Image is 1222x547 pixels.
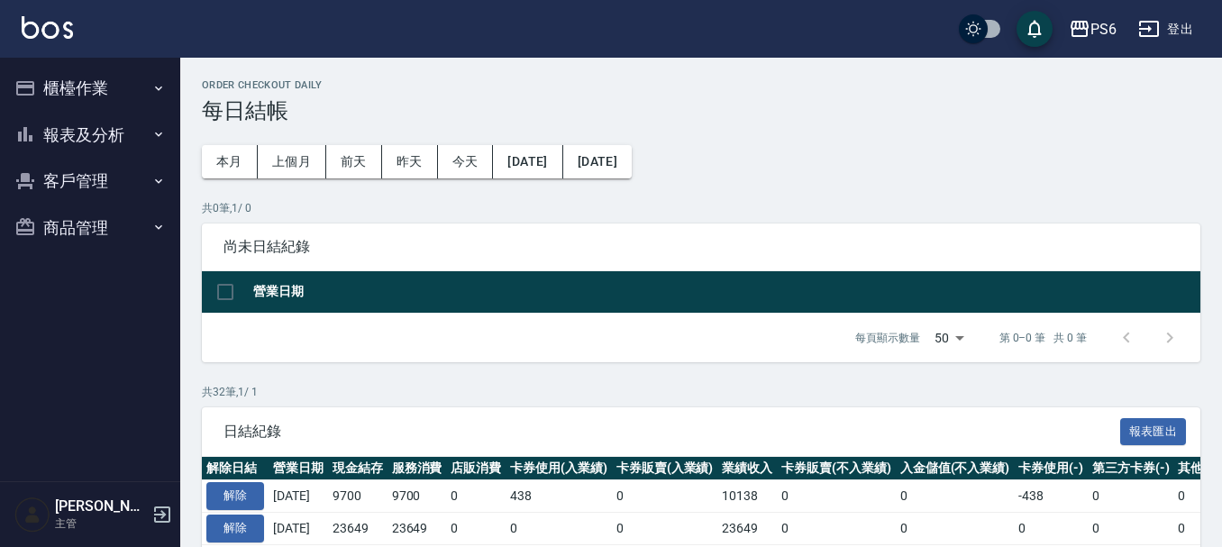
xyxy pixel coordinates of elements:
button: 客戶管理 [7,158,173,205]
td: 0 [1014,513,1088,545]
div: PS6 [1090,18,1117,41]
td: 10138 [717,480,777,513]
th: 第三方卡券(-) [1088,457,1174,480]
button: save [1017,11,1053,47]
button: 櫃檯作業 [7,65,173,112]
td: [DATE] [269,480,328,513]
td: 23649 [328,513,388,545]
th: 卡券販賣(不入業績) [777,457,896,480]
td: 0 [1088,480,1174,513]
td: 0 [777,513,896,545]
th: 卡券使用(-) [1014,457,1088,480]
button: 本月 [202,145,258,178]
td: 0 [506,513,612,545]
button: 報表及分析 [7,112,173,159]
button: 商品管理 [7,205,173,251]
td: 0 [896,513,1015,545]
th: 營業日期 [269,457,328,480]
th: 入金儲值(不入業績) [896,457,1015,480]
h5: [PERSON_NAME] [55,497,147,515]
td: 0 [777,480,896,513]
div: 50 [927,314,971,362]
th: 店販消費 [446,457,506,480]
td: 0 [896,480,1015,513]
th: 現金結存 [328,457,388,480]
span: 日結紀錄 [223,423,1120,441]
h2: Order checkout daily [202,79,1200,91]
p: 每頁顯示數量 [855,330,920,346]
h3: 每日結帳 [202,98,1200,123]
td: 0 [446,480,506,513]
th: 卡券使用(入業績) [506,457,612,480]
th: 卡券販賣(入業績) [612,457,718,480]
button: 解除 [206,482,264,510]
img: Person [14,497,50,533]
button: 昨天 [382,145,438,178]
p: 第 0–0 筆 共 0 筆 [999,330,1087,346]
img: Logo [22,16,73,39]
th: 營業日期 [249,271,1200,314]
button: [DATE] [563,145,632,178]
p: 共 0 筆, 1 / 0 [202,200,1200,216]
td: 0 [1088,513,1174,545]
button: 今天 [438,145,494,178]
button: 解除 [206,515,264,542]
p: 共 32 筆, 1 / 1 [202,384,1200,400]
p: 主管 [55,515,147,532]
td: 0 [612,480,718,513]
button: [DATE] [493,145,562,178]
button: 上個月 [258,145,326,178]
th: 解除日結 [202,457,269,480]
td: 9700 [328,480,388,513]
td: 0 [446,513,506,545]
th: 服務消費 [388,457,447,480]
td: 0 [612,513,718,545]
button: PS6 [1062,11,1124,48]
th: 業績收入 [717,457,777,480]
td: 23649 [717,513,777,545]
button: 前天 [326,145,382,178]
td: [DATE] [269,513,328,545]
td: -438 [1014,480,1088,513]
button: 報表匯出 [1120,418,1187,446]
td: 23649 [388,513,447,545]
td: 9700 [388,480,447,513]
button: 登出 [1131,13,1200,46]
span: 尚未日結紀錄 [223,238,1179,256]
a: 報表匯出 [1120,422,1187,439]
td: 438 [506,480,612,513]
